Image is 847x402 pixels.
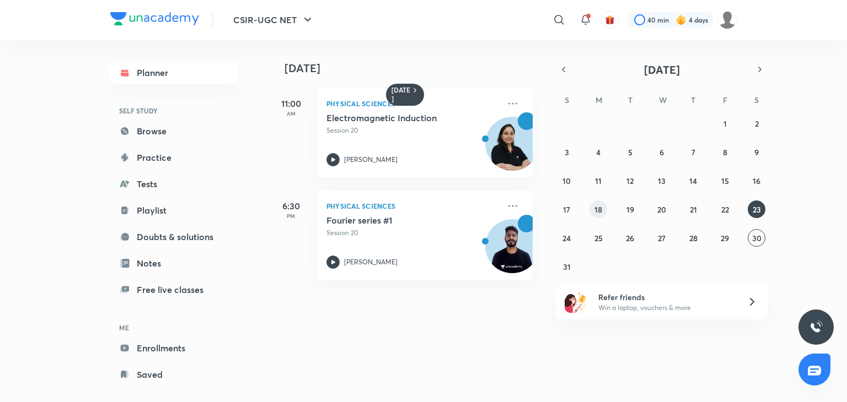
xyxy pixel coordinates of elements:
p: [PERSON_NAME] [344,257,398,267]
abbr: August 11, 2025 [595,176,602,186]
button: August 14, 2025 [684,172,702,189]
a: Free live classes [110,279,238,301]
abbr: August 24, 2025 [562,233,571,243]
img: streak [676,14,687,25]
button: August 25, 2025 [589,229,607,247]
button: August 26, 2025 [621,229,639,247]
p: Physical Sciences [326,199,500,213]
abbr: August 6, 2025 [660,147,664,157]
img: Rai Haldar [718,10,737,29]
h6: SELF STUDY [110,101,238,120]
button: August 3, 2025 [558,143,576,161]
h5: Fourier series #1 [326,215,464,226]
button: [DATE] [571,62,752,77]
a: Practice [110,146,238,169]
button: August 13, 2025 [653,172,671,189]
abbr: Saturday [754,95,759,105]
abbr: August 1, 2025 [723,118,727,129]
button: August 6, 2025 [653,143,671,161]
abbr: August 26, 2025 [626,233,634,243]
abbr: August 4, 2025 [596,147,601,157]
button: August 31, 2025 [558,258,576,275]
abbr: August 31, 2025 [563,262,571,272]
h6: Refer friends [598,291,734,303]
abbr: August 30, 2025 [752,233,762,243]
p: Session 20 [326,228,500,238]
img: ttu [810,320,823,334]
a: Enrollments [110,337,238,359]
button: August 20, 2025 [653,200,671,218]
button: August 1, 2025 [716,115,734,132]
button: August 4, 2025 [589,143,607,161]
button: August 23, 2025 [748,200,765,218]
button: August 7, 2025 [684,143,702,161]
button: August 2, 2025 [748,115,765,132]
button: August 8, 2025 [716,143,734,161]
abbr: August 7, 2025 [691,147,695,157]
h6: ME [110,318,238,337]
a: Planner [110,62,238,84]
button: August 16, 2025 [748,172,765,189]
abbr: Thursday [691,95,695,105]
button: August 22, 2025 [716,200,734,218]
abbr: Tuesday [628,95,632,105]
h5: 6:30 [269,199,313,213]
abbr: Wednesday [659,95,667,105]
button: August 27, 2025 [653,229,671,247]
abbr: August 14, 2025 [689,176,697,186]
button: August 18, 2025 [589,200,607,218]
abbr: August 2, 2025 [755,118,759,129]
abbr: August 18, 2025 [594,204,602,215]
abbr: Friday [723,95,727,105]
img: Company Logo [110,12,199,25]
p: PM [269,213,313,219]
abbr: August 20, 2025 [657,204,666,215]
img: referral [565,291,587,313]
abbr: August 16, 2025 [753,176,760,186]
p: Session 20 [326,126,500,135]
button: August 9, 2025 [748,143,765,161]
abbr: August 17, 2025 [563,204,570,215]
abbr: August 8, 2025 [723,147,727,157]
p: AM [269,110,313,117]
a: Doubts & solutions [110,226,238,248]
a: Playlist [110,199,238,221]
button: avatar [601,11,619,29]
h4: [DATE] [285,62,544,75]
button: August 5, 2025 [621,143,639,161]
button: August 19, 2025 [621,200,639,218]
abbr: Monday [596,95,602,105]
abbr: August 15, 2025 [721,176,729,186]
a: Tests [110,173,238,195]
span: [DATE] [644,62,680,77]
h5: 11:00 [269,97,313,110]
button: CSIR-UGC NET [227,9,321,31]
button: August 11, 2025 [589,172,607,189]
img: Avatar [486,225,539,278]
button: August 21, 2025 [684,200,702,218]
abbr: August 25, 2025 [594,233,603,243]
button: August 28, 2025 [684,229,702,247]
abbr: Sunday [565,95,569,105]
p: Win a laptop, vouchers & more [598,303,734,313]
abbr: August 22, 2025 [721,204,729,215]
abbr: August 28, 2025 [689,233,698,243]
abbr: August 27, 2025 [658,233,666,243]
img: avatar [605,15,615,25]
abbr: August 29, 2025 [721,233,729,243]
a: Company Logo [110,12,199,28]
p: [PERSON_NAME] [344,155,398,165]
abbr: August 19, 2025 [626,204,634,215]
abbr: August 5, 2025 [628,147,632,157]
abbr: August 12, 2025 [626,176,634,186]
img: Avatar [486,123,539,176]
button: August 29, 2025 [716,229,734,247]
h6: [DATE] [392,86,411,104]
abbr: August 10, 2025 [562,176,571,186]
abbr: August 13, 2025 [658,176,666,186]
button: August 10, 2025 [558,172,576,189]
button: August 15, 2025 [716,172,734,189]
a: Saved [110,363,238,385]
abbr: August 23, 2025 [753,204,761,215]
button: August 12, 2025 [621,172,639,189]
